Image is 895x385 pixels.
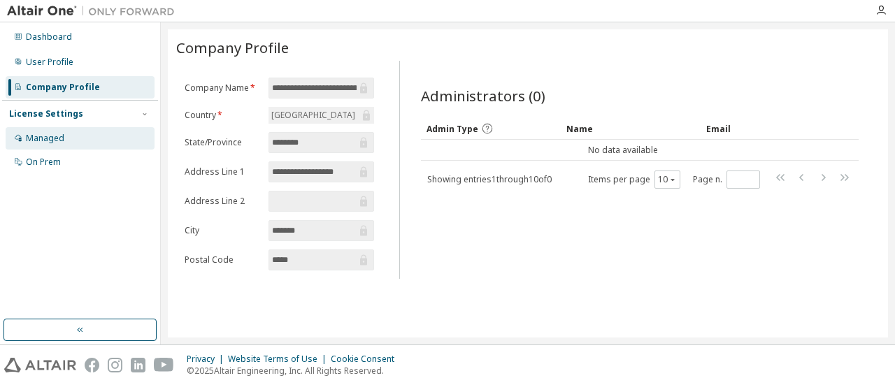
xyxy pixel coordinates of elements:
img: facebook.svg [85,358,99,372]
div: License Settings [9,108,83,119]
label: State/Province [185,137,260,148]
span: Administrators (0) [421,86,545,106]
label: Postal Code [185,254,260,266]
div: On Prem [26,157,61,168]
img: linkedin.svg [131,358,145,372]
div: Company Profile [26,82,100,93]
span: Items per page [588,170,680,189]
div: Dashboard [26,31,72,43]
td: No data available [421,140,826,161]
div: Cookie Consent [331,354,403,365]
label: Country [185,110,260,121]
label: City [185,225,260,236]
img: Altair One [7,4,182,18]
label: Company Name [185,82,260,94]
div: User Profile [26,57,73,68]
div: Privacy [187,354,228,365]
div: Managed [26,133,64,144]
p: © 2025 Altair Engineering, Inc. All Rights Reserved. [187,365,403,377]
span: Page n. [693,170,760,189]
label: Address Line 1 [185,166,260,177]
img: altair_logo.svg [4,358,76,372]
label: Address Line 2 [185,196,260,207]
span: Company Profile [176,38,289,57]
div: Name [566,117,695,140]
span: Admin Type [427,123,478,135]
div: [GEOGRAPHIC_DATA] [268,107,373,124]
img: youtube.svg [154,358,174,372]
div: Website Terms of Use [228,354,331,365]
div: Email [706,117,820,140]
img: instagram.svg [108,358,122,372]
span: Showing entries 1 through 10 of 0 [427,173,552,185]
button: 10 [658,174,677,185]
div: [GEOGRAPHIC_DATA] [269,108,357,123]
